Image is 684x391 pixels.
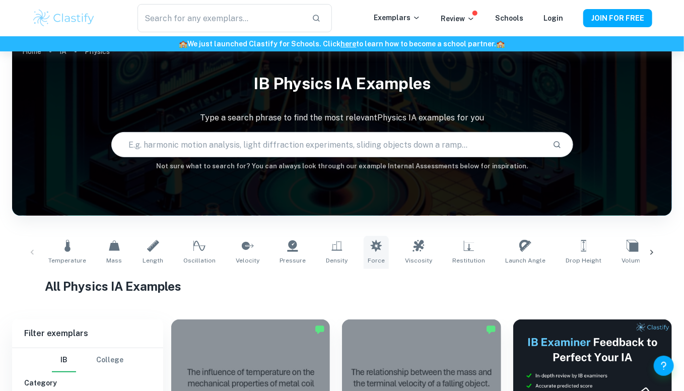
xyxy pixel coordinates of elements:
[85,46,110,57] p: Physics
[52,348,123,372] div: Filter type choice
[441,13,475,24] p: Review
[2,38,682,49] h6: We just launched Clastify for Schools. Click to learn how to become a school partner.
[112,131,544,159] input: E.g. harmonic motion analysis, light diffraction experiments, sliding objects down a ramp...
[622,256,644,265] span: Volume
[59,44,66,58] a: IA
[12,319,163,348] h6: Filter exemplars
[236,256,259,265] span: Velocity
[315,324,325,335] img: Marked
[497,40,505,48] span: 🏫
[374,12,421,23] p: Exemplars
[107,256,122,265] span: Mass
[566,256,601,265] span: Drop Height
[486,324,496,335] img: Marked
[96,348,123,372] button: College
[22,44,41,58] a: Home
[138,4,304,32] input: Search for any exemplars...
[12,68,672,100] h1: IB Physics IA examples
[654,356,674,376] button: Help and Feedback
[452,256,485,265] span: Restitution
[549,136,566,153] button: Search
[12,161,672,171] h6: Not sure what to search for? You can always look through our example Internal Assessments below f...
[179,40,188,48] span: 🏫
[45,277,639,295] h1: All Physics IA Examples
[505,256,545,265] span: Launch Angle
[280,256,306,265] span: Pressure
[583,9,652,27] button: JOIN FOR FREE
[368,256,385,265] span: Force
[341,40,357,48] a: here
[32,8,96,28] img: Clastify logo
[52,348,76,372] button: IB
[143,256,163,265] span: Length
[48,256,86,265] span: Temperature
[405,256,432,265] span: Viscosity
[24,377,151,388] h6: Category
[183,256,216,265] span: Oscillation
[12,112,672,124] p: Type a search phrase to find the most relevant Physics IA examples for you
[543,14,563,22] a: Login
[495,14,523,22] a: Schools
[326,256,348,265] span: Density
